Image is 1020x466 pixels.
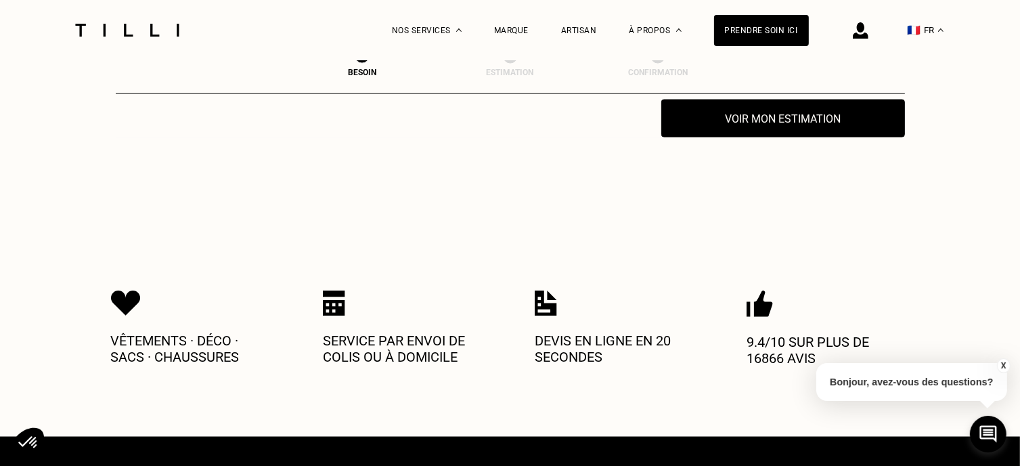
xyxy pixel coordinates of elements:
[676,28,682,32] img: Menu déroulant à propos
[747,291,773,318] img: Icon
[494,26,529,35] a: Marque
[294,68,430,77] div: Besoin
[323,333,485,365] p: Service par envoi de colis ou à domicile
[111,291,141,316] img: Icon
[747,334,909,366] p: 9.4/10 sur plus de 16866 avis
[456,28,462,32] img: Menu déroulant
[443,68,578,77] div: Estimation
[323,291,345,316] img: Icon
[853,22,868,39] img: icône connexion
[661,100,905,137] button: Voir mon estimation
[535,333,697,365] p: Devis en ligne en 20 secondes
[70,24,184,37] img: Logo du service de couturière Tilli
[816,363,1007,401] p: Bonjour, avez-vous des questions?
[908,24,921,37] span: 🇫🇷
[938,28,944,32] img: menu déroulant
[996,358,1010,373] button: X
[111,333,273,365] p: Vêtements · Déco · Sacs · Chaussures
[714,15,809,46] a: Prendre soin ici
[535,291,557,316] img: Icon
[561,26,597,35] a: Artisan
[590,68,726,77] div: Confirmation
